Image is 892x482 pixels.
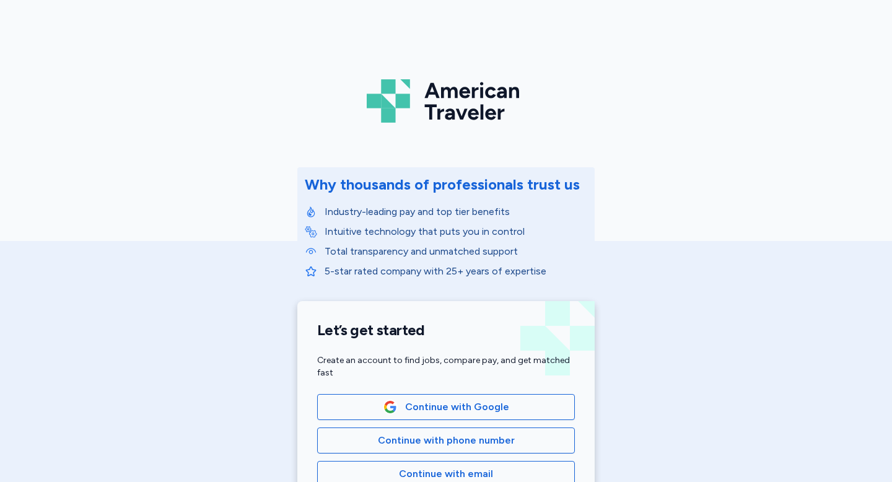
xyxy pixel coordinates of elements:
img: Logo [367,74,525,128]
p: Total transparency and unmatched support [325,244,587,259]
p: Industry-leading pay and top tier benefits [325,204,587,219]
img: Google Logo [383,400,397,414]
div: Create an account to find jobs, compare pay, and get matched fast [317,354,575,379]
button: Continue with phone number [317,427,575,454]
p: 5-star rated company with 25+ years of expertise [325,264,587,279]
p: Intuitive technology that puts you in control [325,224,587,239]
div: Why thousands of professionals trust us [305,175,580,195]
span: Continue with email [399,467,493,481]
h1: Let’s get started [317,321,575,340]
span: Continue with phone number [378,433,515,448]
span: Continue with Google [405,400,509,414]
button: Google LogoContinue with Google [317,394,575,420]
